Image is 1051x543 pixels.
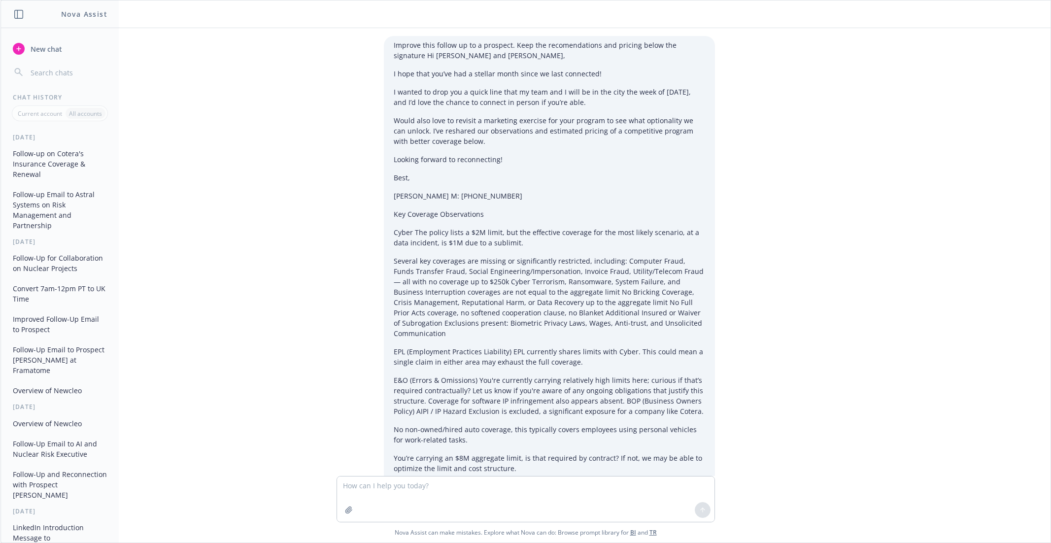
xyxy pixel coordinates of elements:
p: I wanted to drop you a quick line that my team and I will be in the city the week of [DATE], and ... [394,87,705,107]
button: Follow-Up and Reconnection with Prospect [PERSON_NAME] [9,466,111,503]
p: Cyber The policy lists a $2M limit, but the effective coverage for the most likely scenario, at a... [394,227,705,248]
p: No non-owned/hired auto coverage, this typically covers employees using personal vehicles for wor... [394,424,705,445]
button: New chat [9,40,111,58]
span: New chat [29,44,62,54]
h1: Nova Assist [61,9,107,19]
button: Follow-up on Cotera's Insurance Coverage & Renewal [9,145,111,182]
div: [DATE] [1,133,119,141]
button: Follow-Up Email to AI and Nuclear Risk Executive [9,436,111,462]
a: BI [630,528,636,537]
p: Would also love to revisit a marketing exercise for your program to see what optionality we can u... [394,115,705,146]
p: Looking forward to reconnecting! [394,154,705,165]
button: Follow-Up Email to Prospect [PERSON_NAME] at Framatome [9,341,111,378]
button: Follow-up Email to Astral Systems on Risk Management and Partnership [9,186,111,234]
button: Overview of Newcleo [9,382,111,399]
div: [DATE] [1,507,119,515]
p: Improve this follow up to a prospect. Keep the recomendations and pricing below the signature Hi ... [394,40,705,61]
p: All accounts [69,109,102,118]
button: Convert 7am-12pm PT to UK Time [9,280,111,307]
p: Best, [394,172,705,183]
p: Current account [18,109,62,118]
button: Overview of Newcleo [9,415,111,432]
span: Nova Assist can make mistakes. Explore what Nova can do: Browse prompt library for and [4,522,1047,543]
button: Follow-Up for Collaboration on Nuclear Projects [9,250,111,276]
button: Improved Follow-Up Email to Prospect [9,311,111,338]
p: You’re carrying an $8M aggregate limit, is that required by contract? If not, we may be able to o... [394,453,705,474]
p: Key Coverage Observations [394,209,705,219]
p: EPL (Employment Practices Liability) EPL currently shares limits with Cyber. This could mean a si... [394,346,705,367]
input: Search chats [29,66,107,79]
p: E&O (Errors & Omissions) You're currently carrying relatively high limits here; curious if that’s... [394,375,705,416]
div: [DATE] [1,238,119,246]
p: [PERSON_NAME] M: [PHONE_NUMBER] [394,191,705,201]
p: Several key coverages are missing or significantly restricted, including: Computer Fraud, Funds T... [394,256,705,339]
p: I hope that you’ve had a stellar month since we last connected! [394,68,705,79]
a: TR [649,528,657,537]
div: Chat History [1,93,119,102]
div: [DATE] [1,403,119,411]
